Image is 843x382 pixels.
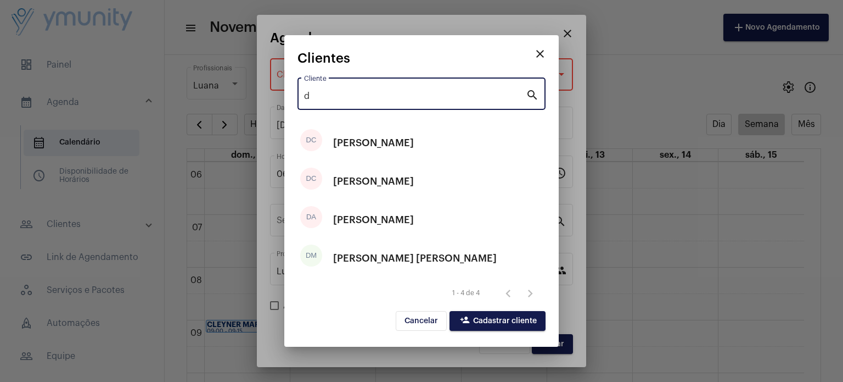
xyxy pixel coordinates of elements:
div: DC [300,129,322,151]
mat-icon: person_add [458,315,471,328]
div: [PERSON_NAME] [333,203,414,236]
span: Cancelar [404,317,438,325]
div: [PERSON_NAME] [333,165,414,198]
mat-icon: search [526,88,539,101]
div: DA [300,206,322,228]
input: Pesquisar cliente [304,91,526,101]
div: [PERSON_NAME] [PERSON_NAME] [333,242,497,275]
span: Cadastrar cliente [458,317,537,325]
div: 1 - 4 de 4 [452,290,480,297]
button: Cadastrar cliente [449,311,546,331]
span: Clientes [297,51,350,65]
div: [PERSON_NAME] [333,126,414,159]
div: DC [300,168,322,190]
div: DM [300,245,322,267]
button: Cancelar [396,311,447,331]
button: Página anterior [497,282,519,304]
button: Próxima página [519,282,541,304]
mat-icon: close [533,47,547,60]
